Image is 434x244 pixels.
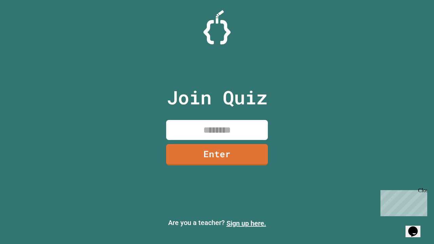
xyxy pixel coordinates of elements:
iframe: chat widget [378,187,427,216]
div: Chat with us now!Close [3,3,47,43]
img: Logo.svg [203,10,231,44]
a: Sign up here. [226,219,266,227]
iframe: chat widget [406,217,427,237]
p: Join Quiz [167,83,268,111]
p: Are you a teacher? [5,218,429,228]
a: Enter [166,144,268,165]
